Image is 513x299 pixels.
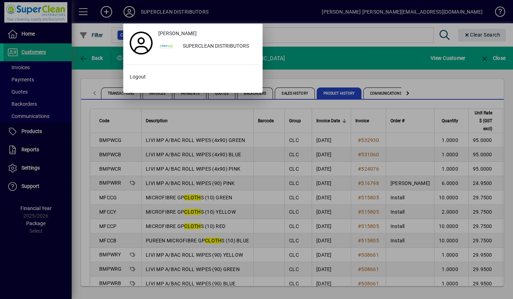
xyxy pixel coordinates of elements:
[127,71,259,84] button: Logout
[155,27,259,40] a: [PERSON_NAME]
[158,30,197,37] span: [PERSON_NAME]
[130,73,146,81] span: Logout
[177,40,259,53] div: SUPERCLEAN DISTRIBUTORS
[155,40,259,53] button: SUPERCLEAN DISTRIBUTORS
[127,37,155,49] a: Profile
